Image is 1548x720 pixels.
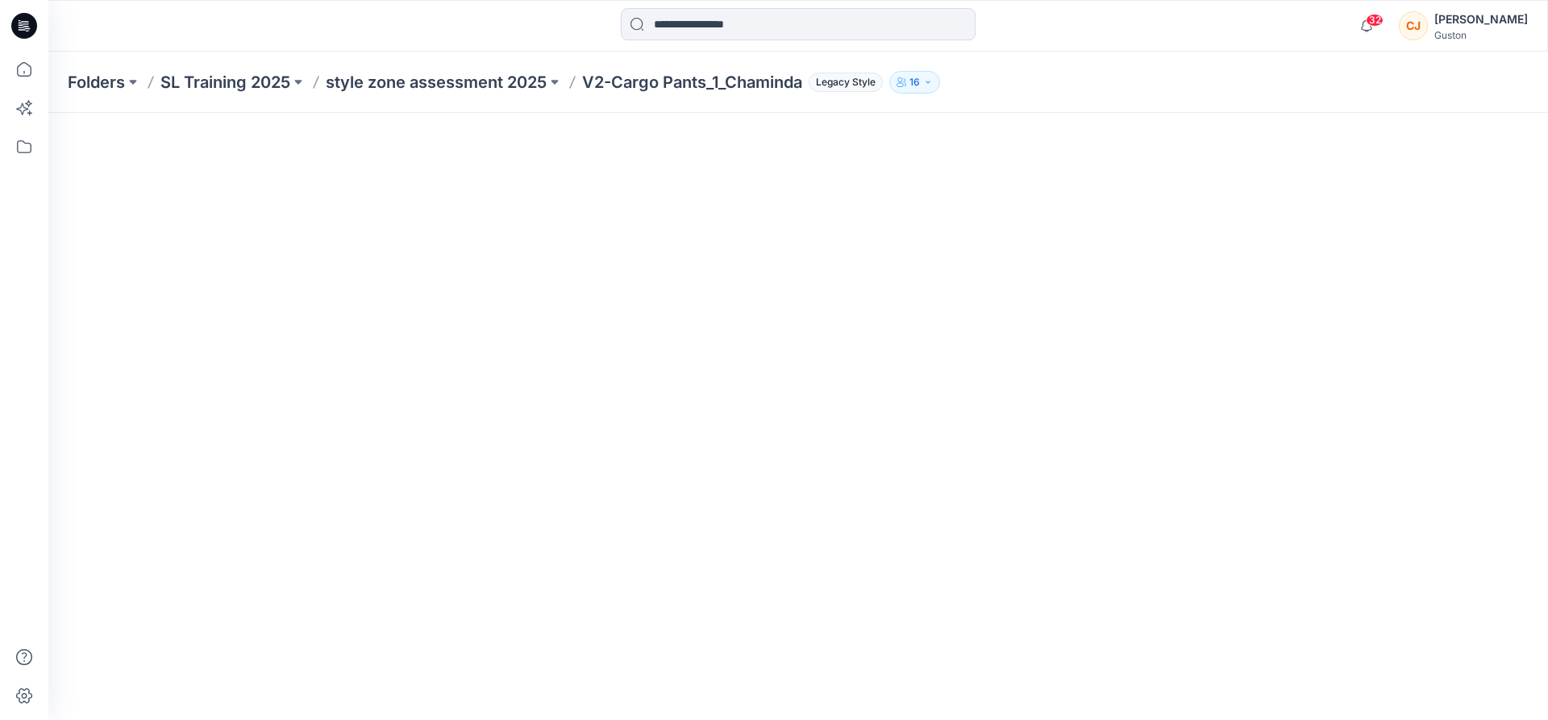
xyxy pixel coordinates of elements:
[48,113,1548,720] iframe: edit-style
[909,73,920,91] p: 16
[809,73,883,92] span: Legacy Style
[582,71,802,94] p: V2-Cargo Pants_1_Chaminda
[1434,10,1528,29] div: [PERSON_NAME]
[326,71,547,94] a: style zone assessment 2025
[68,71,125,94] a: Folders
[160,71,290,94] a: SL Training 2025
[1434,29,1528,41] div: Guston
[1366,14,1384,27] span: 32
[1399,11,1428,40] div: CJ
[802,71,883,94] button: Legacy Style
[889,71,940,94] button: 16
